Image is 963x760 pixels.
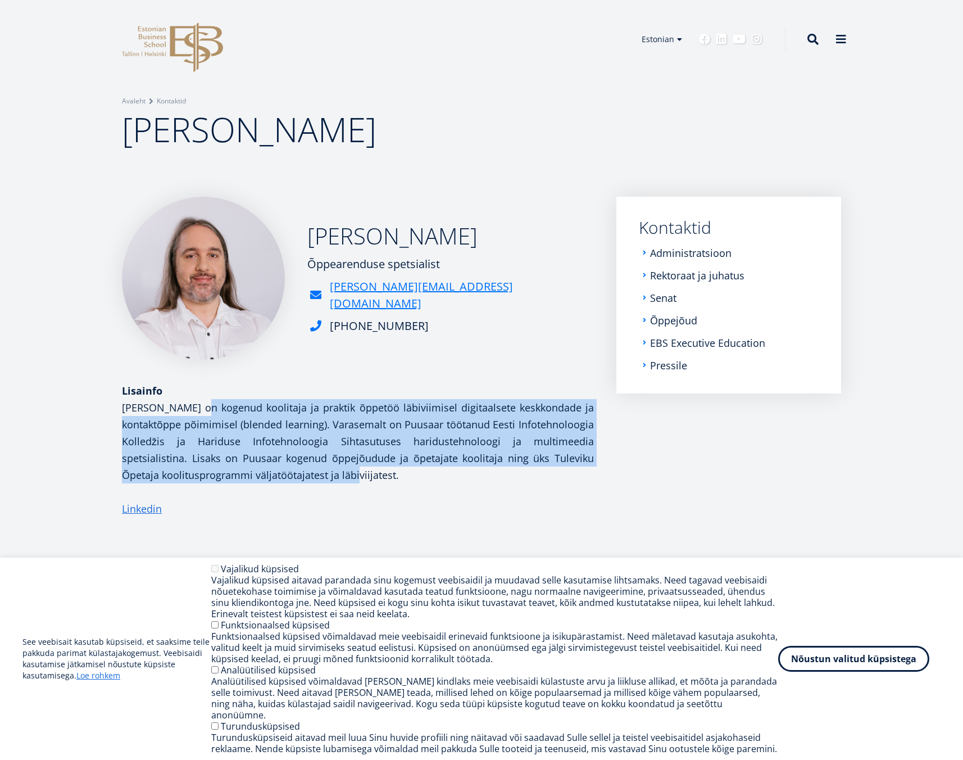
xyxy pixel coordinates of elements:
div: Analüütilised küpsised võimaldavad [PERSON_NAME] kindlaks meie veebisaidi külastuste arvu ja liik... [211,676,779,721]
div: Vajalikud küpsised aitavad parandada sinu kogemust veebisaidil ja muudavad selle kasutamise lihts... [211,574,779,619]
div: Turundusküpsiseid aitavad meil luua Sinu huvide profiili ning näitavad või saadavad Sulle sellel ... [211,732,779,754]
div: Õppearenduse spetsialist [307,256,594,273]
a: Rektoraat ja juhatus [650,270,744,281]
label: Analüütilised küpsised [221,664,316,676]
p: See veebisait kasutab küpsiseid, et saaksime teile pakkuda parimat külastajakogemust. Veebisaidi ... [22,636,211,681]
a: Administratsioon [650,247,732,259]
a: Linkedin [122,500,162,517]
a: Õppejõud [650,315,697,326]
div: Funktsionaalsed küpsised võimaldavad meie veebisaidil erinevaid funktsioone ja isikupärastamist. ... [211,631,779,664]
a: EBS Executive Education [650,337,765,349]
a: Youtube [733,34,746,45]
div: Lisainfo [122,382,594,399]
a: Senat [650,292,676,304]
a: [PERSON_NAME][EMAIL_ADDRESS][DOMAIN_NAME] [330,278,594,312]
a: Linkedin [716,34,727,45]
span: [PERSON_NAME] [122,106,376,152]
a: Loe rohkem [76,670,120,681]
a: Kontaktid [639,219,819,236]
img: Marko [122,197,285,360]
a: Instagram [751,34,762,45]
div: [PHONE_NUMBER] [330,318,429,334]
h2: [PERSON_NAME] [307,222,594,250]
label: Turundusküpsised [221,720,300,732]
p: [PERSON_NAME] on kogenud koolitaja ja praktik õppetöö läbiviimisel digitaalsete keskkondade ja ko... [122,399,594,483]
button: Nõustun valitud küpsistega [778,646,929,672]
label: Vajalikud küpsised [221,563,299,575]
a: Facebook [699,34,710,45]
a: Pressile [650,360,687,371]
a: Kontaktid [157,96,186,107]
a: Avaleht [122,96,146,107]
label: Funktsionaalsed küpsised [221,619,330,631]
